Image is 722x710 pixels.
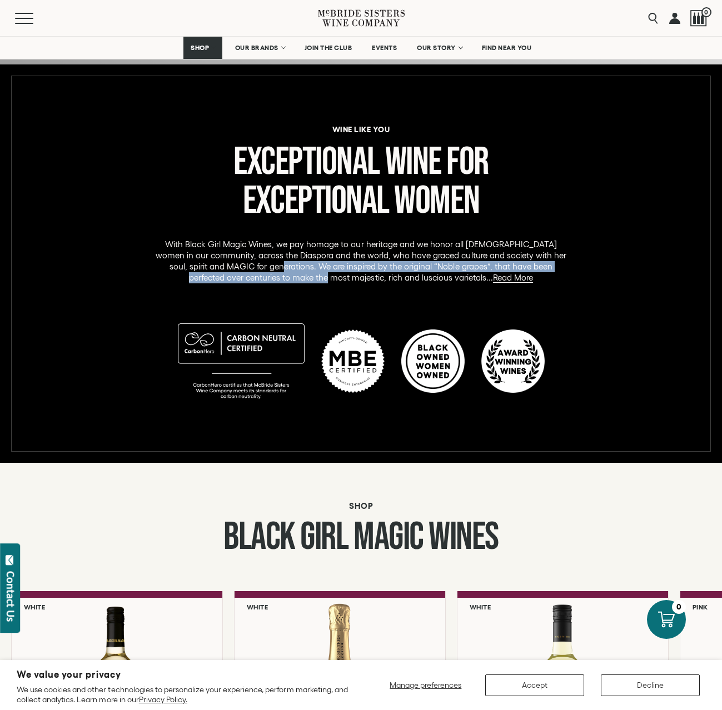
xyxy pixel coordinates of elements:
[228,37,292,59] a: OUR BRANDS
[429,514,499,561] span: Wines
[493,273,533,283] a: Read More
[701,7,711,17] span: 0
[223,514,295,561] span: Black
[475,37,539,59] a: FIND NEAR YOU
[365,37,404,59] a: EVENTS
[394,178,479,224] span: Women
[383,674,469,696] button: Manage preferences
[485,674,584,696] button: Accept
[300,514,348,561] span: Girl
[235,44,278,52] span: OUR BRANDS
[601,674,700,696] button: Decline
[247,603,268,611] h6: White
[152,239,570,283] p: With Black Girl Magic Wines, we pay homage to our heritage and we honor all [DEMOGRAPHIC_DATA] wo...
[297,37,360,59] a: JOIN THE CLUB
[191,44,210,52] span: SHOP
[243,178,389,224] span: Exceptional
[372,44,397,52] span: EVENTS
[410,37,469,59] a: OUR STORY
[183,37,222,59] a: SHOP
[672,600,686,614] div: 0
[446,139,489,186] span: for
[482,44,532,52] span: FIND NEAR YOU
[470,603,491,611] h6: White
[390,681,461,689] span: Manage preferences
[385,139,441,186] span: Wine
[693,603,708,611] h6: Pink
[15,13,55,24] button: Mobile Menu Trigger
[233,139,380,186] span: Exceptional
[139,695,187,704] a: Privacy Policy.
[17,670,348,679] h2: We value your privacy
[417,44,456,52] span: OUR STORY
[8,126,714,133] h6: wine like you
[17,684,348,704] p: We use cookies and other technologies to personalize your experience, perform marketing, and coll...
[24,603,45,611] h6: White
[5,571,16,622] div: Contact Us
[305,44,352,52] span: JOIN THE CLUB
[353,514,424,561] span: Magic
